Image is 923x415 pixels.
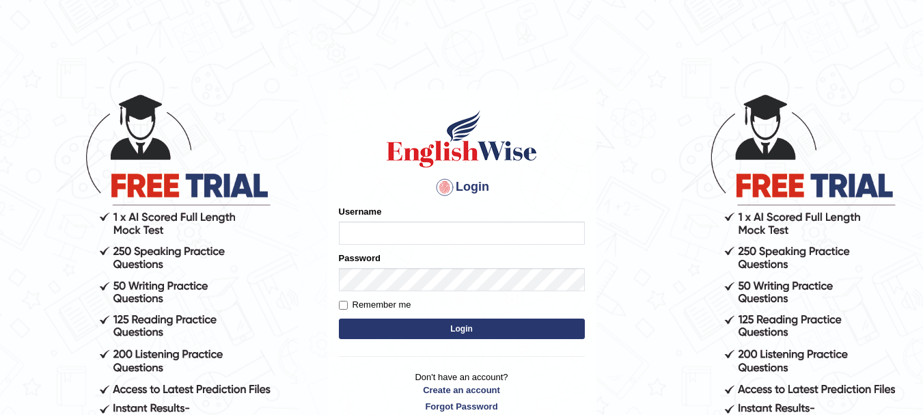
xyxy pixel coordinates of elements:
label: Password [339,252,381,265]
a: Create an account [339,384,585,397]
img: Logo of English Wise sign in for intelligent practice with AI [384,108,540,170]
button: Login [339,319,585,339]
input: Remember me [339,301,348,310]
p: Don't have an account? [339,371,585,413]
label: Remember me [339,298,411,312]
label: Username [339,205,382,218]
h4: Login [339,176,585,198]
a: Forgot Password [339,400,585,413]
